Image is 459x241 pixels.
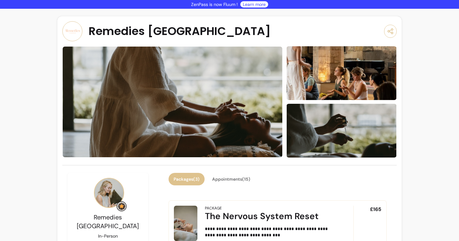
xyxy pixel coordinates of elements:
a: Learn more [243,1,266,8]
img: image-0 [62,46,283,158]
button: Packages(3) [169,173,205,185]
img: Provider image [62,21,82,41]
span: Remedies [GEOGRAPHIC_DATA] [77,213,139,230]
p: In-Person [98,233,118,239]
img: Grow [118,203,125,210]
img: The Nervous System Reset [174,206,197,241]
p: ZenPass is now Fluum ! [191,1,238,8]
img: image-2 [286,48,397,213]
div: The Nervous System Reset [205,211,336,222]
img: Provider image [94,178,124,208]
div: Package [205,206,222,211]
img: image-1 [286,5,397,141]
span: Remedies [GEOGRAPHIC_DATA] [89,25,271,38]
button: Appointments(15) [207,173,255,185]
